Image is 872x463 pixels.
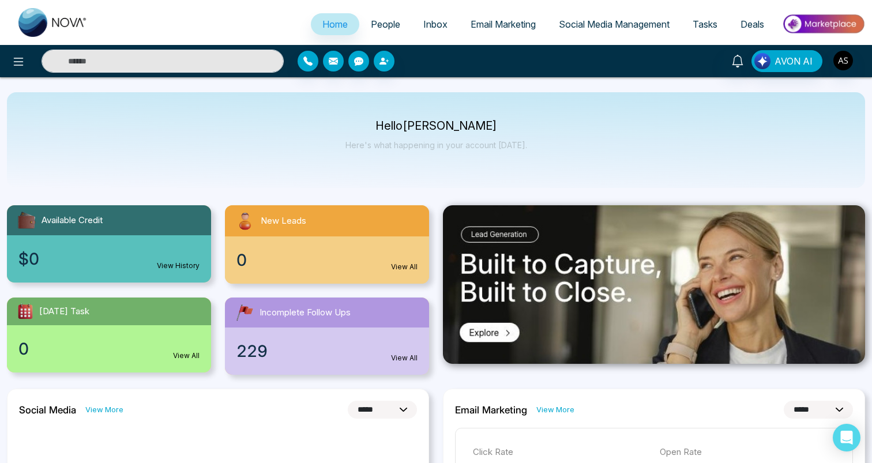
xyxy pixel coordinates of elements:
h2: Social Media [19,404,76,416]
span: Available Credit [42,214,103,227]
a: Incomplete Follow Ups229View All [218,298,436,375]
img: newLeads.svg [234,210,256,232]
span: Incomplete Follow Ups [260,306,351,319]
span: New Leads [261,214,306,228]
a: View More [536,404,574,415]
a: Email Marketing [459,13,547,35]
span: Inbox [423,18,448,30]
p: Click Rate [473,446,648,459]
button: AVON AI [751,50,822,72]
span: Home [322,18,348,30]
img: User Avatar [833,51,853,70]
span: Email Marketing [471,18,536,30]
a: View All [173,351,200,361]
p: Hello [PERSON_NAME] [345,121,527,131]
a: People [359,13,412,35]
span: Social Media Management [559,18,670,30]
span: 0 [18,337,29,361]
a: View All [391,353,418,363]
span: 0 [236,248,247,272]
a: Social Media Management [547,13,681,35]
a: Home [311,13,359,35]
a: View All [391,262,418,272]
p: Open Rate [660,446,835,459]
a: Tasks [681,13,729,35]
span: 229 [236,339,268,363]
span: AVON AI [775,54,813,68]
a: Inbox [412,13,459,35]
p: Here's what happening in your account [DATE]. [345,140,527,150]
img: Nova CRM Logo [18,8,88,37]
a: Deals [729,13,776,35]
span: Tasks [693,18,717,30]
img: . [443,205,865,364]
img: todayTask.svg [16,302,35,321]
img: Lead Flow [754,53,770,69]
div: Open Intercom Messenger [833,424,860,451]
span: Deals [741,18,764,30]
a: View History [157,261,200,271]
img: availableCredit.svg [16,210,37,231]
span: People [371,18,400,30]
h2: Email Marketing [455,404,527,416]
a: New Leads0View All [218,205,436,284]
img: Market-place.gif [781,11,865,37]
span: $0 [18,247,39,271]
a: View More [85,404,123,415]
span: [DATE] Task [39,305,89,318]
img: followUps.svg [234,302,255,323]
